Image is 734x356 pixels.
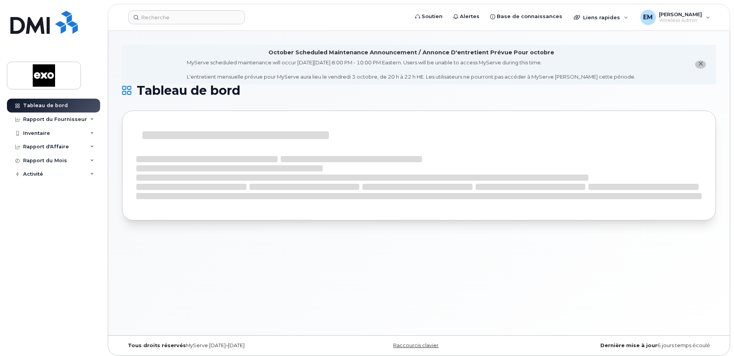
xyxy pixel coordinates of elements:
[137,85,240,96] span: Tableau de bord
[128,343,186,348] strong: Tous droits réservés
[268,49,554,57] div: October Scheduled Maintenance Announcement / Annonce D'entretient Prévue Pour octobre
[122,343,320,349] div: MyServe [DATE]–[DATE]
[518,343,716,349] div: 6 jours temps écoulé
[187,59,635,81] div: MyServe scheduled maintenance will occur [DATE][DATE] 8:00 PM - 10:00 PM Eastern. Users will be u...
[393,343,439,348] a: Raccourcis clavier
[695,60,706,69] button: close notification
[600,343,657,348] strong: Dernière mise à jour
